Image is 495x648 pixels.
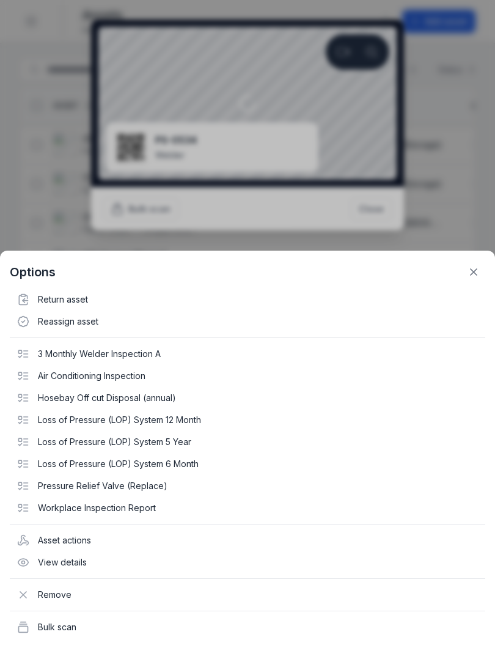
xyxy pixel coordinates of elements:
div: Return asset [10,289,485,311]
div: Bulk scan [10,616,485,638]
div: Workplace Inspection Report [10,497,485,519]
strong: Options [10,263,56,281]
div: Remove [10,584,485,606]
div: Air Conditioning Inspection [10,365,485,387]
div: Reassign asset [10,311,485,333]
div: Loss of Pressure (LOP) System 6 Month [10,453,485,475]
div: Hosebay Off cut Disposal (annual) [10,387,485,409]
div: View details [10,551,485,573]
div: Loss of Pressure (LOP) System 12 Month [10,409,485,431]
div: 3 Monthly Welder Inspection A [10,343,485,365]
div: Pressure Relief Valve (Replace) [10,475,485,497]
div: Loss of Pressure (LOP) System 5 Year [10,431,485,453]
div: Asset actions [10,529,485,551]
